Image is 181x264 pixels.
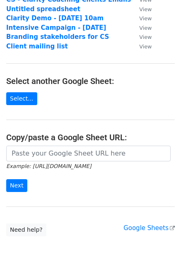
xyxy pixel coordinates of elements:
[6,163,91,169] small: Example: [URL][DOMAIN_NAME]
[6,14,104,22] a: Clarity Demo - [DATE] 10am
[139,15,152,22] small: View
[6,179,27,192] input: Next
[6,223,46,236] a: Need help?
[131,5,152,13] a: View
[139,25,152,31] small: View
[139,43,152,50] small: View
[140,224,181,264] iframe: Chat Widget
[6,43,68,50] a: Client mailing list
[131,24,152,31] a: View
[6,132,175,142] h4: Copy/paste a Google Sheet URL:
[6,92,37,105] a: Select...
[131,33,152,41] a: View
[139,34,152,40] small: View
[6,76,175,86] h4: Select another Google Sheet:
[6,33,109,41] a: Branding stakeholders for CS
[6,5,80,13] a: Untitled spreadsheet
[131,43,152,50] a: View
[6,24,106,31] a: Intensive Campaign - [DATE]
[139,6,152,12] small: View
[131,14,152,22] a: View
[123,224,175,232] a: Google Sheets
[6,146,171,161] input: Paste your Google Sheet URL here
